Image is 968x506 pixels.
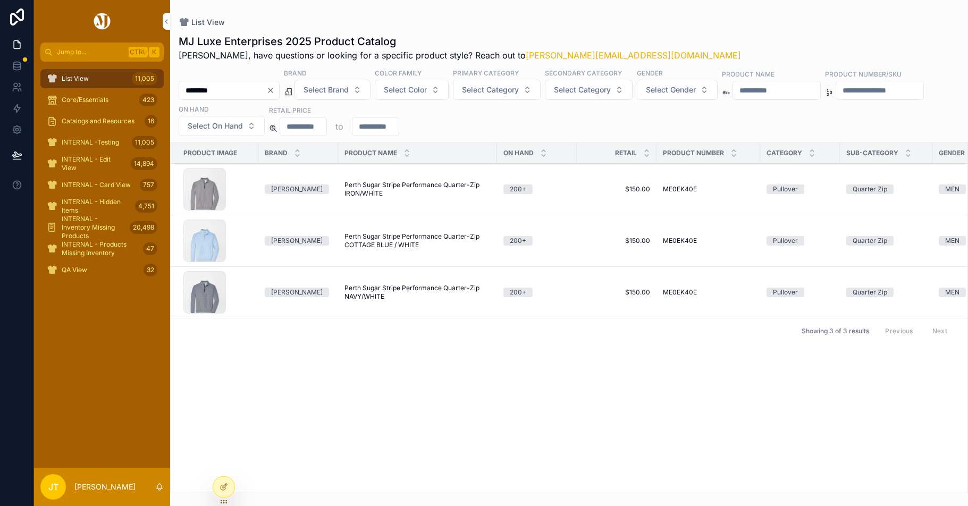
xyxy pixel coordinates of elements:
span: INTERNAL -Testing [62,138,119,147]
span: Product Image [183,149,237,157]
a: 200+ [503,288,570,297]
span: INTERNAL - Edit View [62,155,127,172]
div: 200+ [510,288,526,297]
a: [PERSON_NAME][EMAIL_ADDRESS][DOMAIN_NAME] [526,50,741,61]
span: Select On Hand [188,121,243,131]
a: Quarter Zip [846,236,926,246]
a: QA View32 [40,260,164,280]
span: Select Gender [646,85,696,95]
a: Perth Sugar Stripe Performance Quarter-Zip COTTAGE BLUE / WHITE [344,232,491,249]
span: List View [191,17,225,28]
a: Catalogs and Resources16 [40,112,164,131]
button: Select Button [453,80,541,100]
a: INTERNAL - Inventory Missing Products20,498 [40,218,164,237]
div: 200+ [510,236,526,246]
span: Select Category [462,85,519,95]
div: 4,751 [135,200,157,213]
button: Select Button [545,80,633,100]
button: Jump to...CtrlK [40,43,164,62]
span: [PERSON_NAME], have questions or looking for a specific product style? Reach out to [179,49,741,62]
span: Catalogs and Resources [62,117,134,125]
div: MEN [945,288,959,297]
a: Pullover [767,288,834,297]
a: $150.00 [583,185,650,193]
a: ME0EK40E [663,288,754,297]
div: scrollable content [34,62,170,293]
label: Primary Category [453,68,519,78]
button: Select Button [375,80,449,100]
div: 423 [139,94,157,106]
label: Retail Price [269,105,311,115]
span: Select Category [554,85,611,95]
a: List View11,005 [40,69,164,88]
a: [PERSON_NAME] [265,288,332,297]
div: Quarter Zip [853,236,887,246]
span: Product Name [344,149,397,157]
span: Select Color [384,85,427,95]
a: List View [179,17,225,28]
span: ME0EK40E [663,185,697,193]
a: ME0EK40E [663,237,754,245]
span: ME0EK40E [663,288,697,297]
span: $150.00 [583,288,650,297]
button: Select Button [637,80,718,100]
a: Quarter Zip [846,184,926,194]
a: Core/Essentials423 [40,90,164,109]
p: [PERSON_NAME] [74,482,136,492]
span: Brand [265,149,288,157]
label: Brand [284,68,307,78]
span: INTERNAL - Inventory Missing Products [62,215,125,240]
span: INTERNAL - Hidden Items [62,198,131,215]
label: Gender [637,68,663,78]
div: Quarter Zip [853,184,887,194]
div: 11,005 [132,72,157,85]
button: Select Button [179,116,265,136]
a: Pullover [767,236,834,246]
a: INTERNAL - Card View757 [40,175,164,195]
div: [PERSON_NAME] [271,184,323,194]
span: Sub-Category [846,149,898,157]
div: Pullover [773,184,798,194]
label: On Hand [179,104,209,114]
div: 200+ [510,184,526,194]
h1: MJ Luxe Enterprises 2025 Product Catalog [179,34,741,49]
span: Jump to... [57,48,124,56]
div: Pullover [773,288,798,297]
span: K [150,48,158,56]
a: INTERNAL - Products Missing Inventory47 [40,239,164,258]
span: Gender [939,149,965,157]
a: ME0EK40E [663,185,754,193]
a: Perth Sugar Stripe Performance Quarter-Zip IRON/WHITE [344,181,491,198]
div: 14,894 [131,157,157,170]
img: App logo [92,13,112,30]
span: INTERNAL - Products Missing Inventory [62,240,139,257]
div: [PERSON_NAME] [271,288,323,297]
span: QA View [62,266,87,274]
div: 32 [144,264,157,276]
div: 11,005 [132,136,157,149]
a: Quarter Zip [846,288,926,297]
a: INTERNAL -Testing11,005 [40,133,164,152]
button: Clear [266,86,279,95]
a: INTERNAL - Hidden Items4,751 [40,197,164,216]
a: Perth Sugar Stripe Performance Quarter-Zip NAVY/WHITE [344,284,491,301]
span: JT [48,480,58,493]
div: 757 [140,179,157,191]
label: Color Family [375,68,422,78]
div: 47 [143,242,157,255]
div: 20,498 [130,221,157,234]
a: 200+ [503,184,570,194]
a: INTERNAL - Edit View14,894 [40,154,164,173]
div: Quarter Zip [853,288,887,297]
span: List View [62,74,89,83]
span: INTERNAL - Card View [62,181,131,189]
span: Ctrl [129,47,148,57]
label: Product Number/SKU [825,69,902,79]
a: [PERSON_NAME] [265,236,332,246]
span: Select Brand [304,85,349,95]
span: Product Number [663,149,724,157]
div: MEN [945,184,959,194]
